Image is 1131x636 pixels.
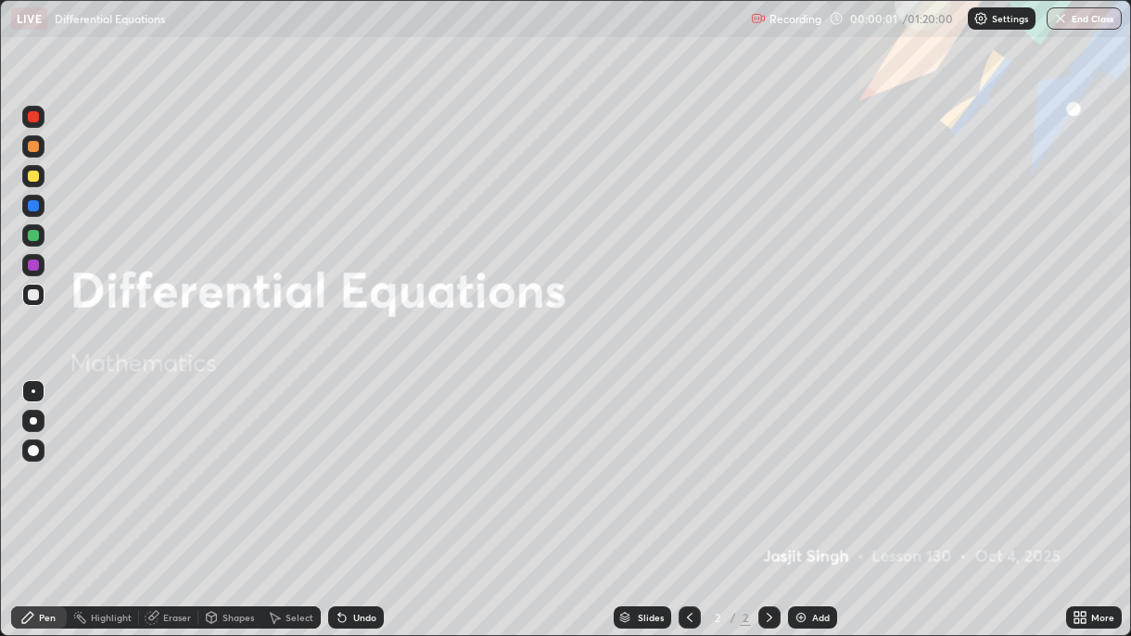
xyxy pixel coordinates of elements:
img: class-settings-icons [973,11,988,26]
div: Add [812,613,830,622]
p: Settings [992,14,1028,23]
img: add-slide-button [794,610,808,625]
p: LIVE [17,11,42,26]
img: end-class-cross [1053,11,1068,26]
div: 2 [740,609,751,626]
p: Recording [769,12,821,26]
div: Eraser [163,613,191,622]
p: Differential Equations [55,11,165,26]
div: Shapes [222,613,254,622]
div: Pen [39,613,56,622]
div: Highlight [91,613,132,622]
div: More [1091,613,1114,622]
div: / [731,612,736,623]
div: Undo [353,613,376,622]
div: Slides [638,613,664,622]
img: recording.375f2c34.svg [751,11,766,26]
div: 2 [708,612,727,623]
button: End Class [1047,7,1122,30]
div: Select [286,613,313,622]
